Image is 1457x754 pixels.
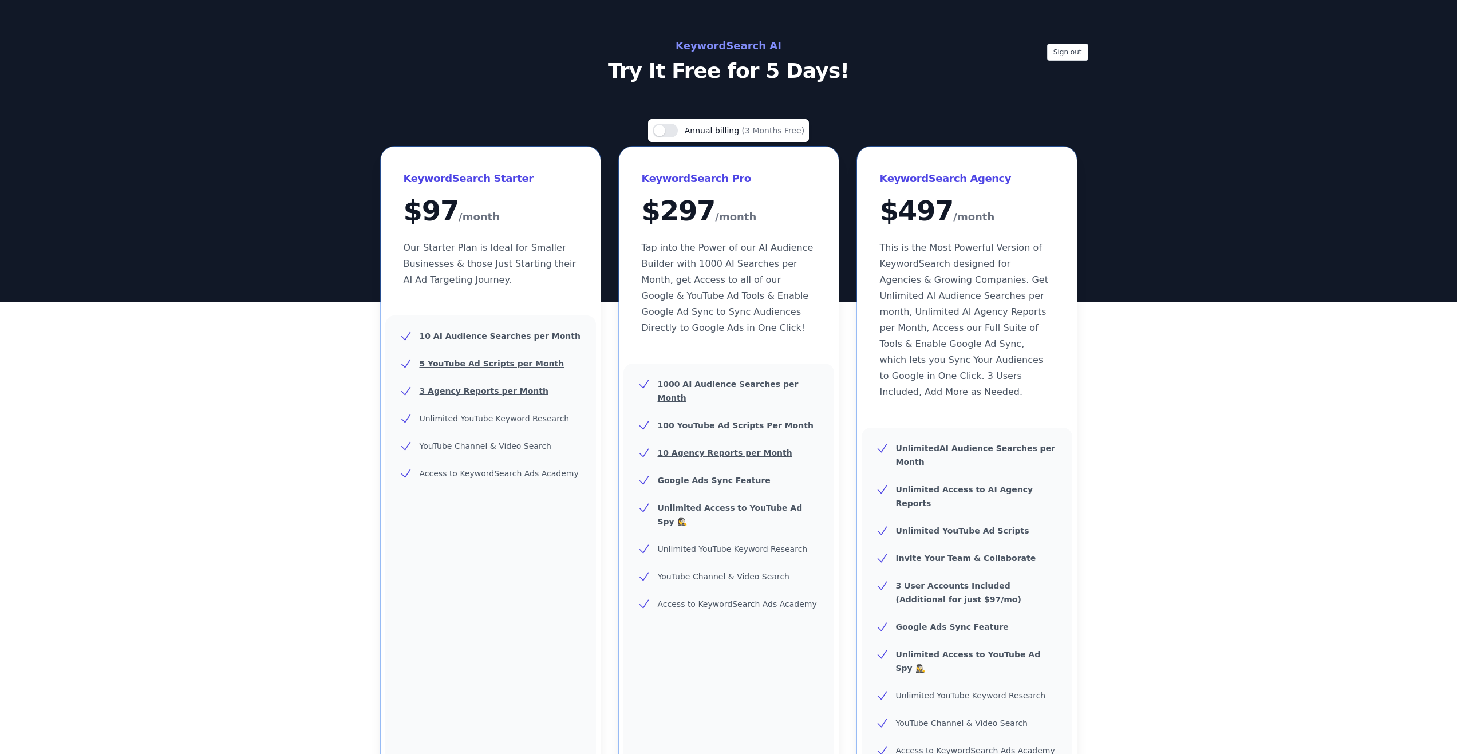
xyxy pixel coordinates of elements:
[685,126,742,135] span: Annual billing
[642,169,816,188] h3: KeywordSearch Pro
[896,719,1028,728] span: YouTube Channel & Video Search
[658,421,814,430] u: 100 YouTube Ad Scripts Per Month
[420,359,564,368] u: 5 YouTube Ad Scripts per Month
[896,691,1046,700] span: Unlimited YouTube Keyword Research
[420,414,570,423] span: Unlimited YouTube Keyword Research
[658,572,789,581] span: YouTube Channel & Video Search
[715,208,756,226] span: /month
[658,476,771,485] b: Google Ads Sync Feature
[880,169,1054,188] h3: KeywordSearch Agency
[658,503,803,526] b: Unlimited Access to YouTube Ad Spy 🕵️‍♀️
[420,331,581,341] u: 10 AI Audience Searches per Month
[658,380,799,402] u: 1000 AI Audience Searches per Month
[1047,44,1088,61] button: Sign out
[472,60,985,82] p: Try It Free for 5 Days!
[404,242,577,285] span: Our Starter Plan is Ideal for Smaller Businesses & those Just Starting their AI Ad Targeting Jour...
[896,622,1009,631] b: Google Ads Sync Feature
[896,444,940,453] u: Unlimited
[896,444,1056,467] b: AI Audience Searches per Month
[420,386,548,396] u: 3 Agency Reports per Month
[420,441,551,451] span: YouTube Channel & Video Search
[880,242,1048,397] span: This is the Most Powerful Version of KeywordSearch designed for Agencies & Growing Companies. Get...
[658,599,817,609] span: Access to KeywordSearch Ads Academy
[459,208,500,226] span: /month
[896,554,1036,563] b: Invite Your Team & Collaborate
[658,448,792,457] u: 10 Agency Reports per Month
[880,197,1054,226] div: $ 497
[953,208,994,226] span: /month
[658,544,808,554] span: Unlimited YouTube Keyword Research
[420,469,579,478] span: Access to KeywordSearch Ads Academy
[896,526,1029,535] b: Unlimited YouTube Ad Scripts
[404,197,578,226] div: $ 97
[896,581,1021,604] b: 3 User Accounts Included (Additional for just $97/mo)
[642,197,816,226] div: $ 297
[404,169,578,188] h3: KeywordSearch Starter
[472,37,985,55] h2: KeywordSearch AI
[896,650,1041,673] b: Unlimited Access to YouTube Ad Spy 🕵️‍♀️
[896,485,1033,508] b: Unlimited Access to AI Agency Reports
[642,242,814,333] span: Tap into the Power of our AI Audience Builder with 1000 AI Searches per Month, get Access to all ...
[742,126,805,135] span: (3 Months Free)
